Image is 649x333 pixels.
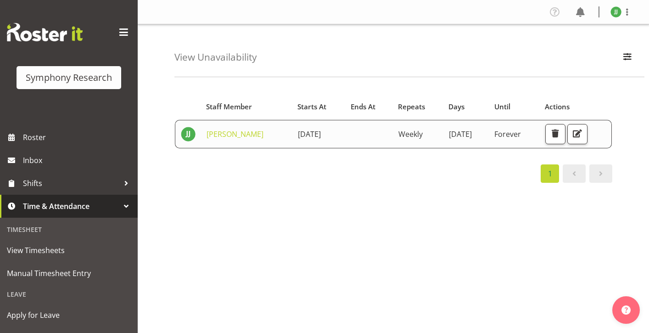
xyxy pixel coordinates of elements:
[298,129,321,139] span: [DATE]
[2,220,135,239] div: Timesheet
[545,102,570,112] span: Actions
[23,199,119,213] span: Time & Attendance
[23,176,119,190] span: Shifts
[449,129,472,139] span: [DATE]
[26,71,112,85] div: Symphony Research
[207,129,263,139] a: [PERSON_NAME]
[23,153,133,167] span: Inbox
[398,102,425,112] span: Repeats
[448,102,464,112] span: Days
[206,102,252,112] span: Staff Member
[7,308,131,322] span: Apply for Leave
[7,23,83,41] img: Rosterit website logo
[2,304,135,327] a: Apply for Leave
[567,124,587,144] button: Edit Unavailability
[174,52,257,62] h4: View Unavailability
[545,124,565,144] button: Delete Unavailability
[7,243,131,257] span: View Timesheets
[7,266,131,280] span: Manual Timesheet Entry
[398,129,423,139] span: Weekly
[494,129,521,139] span: Forever
[23,130,133,144] span: Roster
[297,102,326,112] span: Starts At
[2,239,135,262] a: View Timesheets
[181,127,196,141] img: joshua-joel11891.jpg
[610,6,621,17] img: joshua-joel11891.jpg
[2,285,135,304] div: Leave
[351,102,375,112] span: Ends At
[618,47,637,68] button: Filter Employees
[2,262,135,285] a: Manual Timesheet Entry
[621,305,631,315] img: help-xxl-2.png
[494,102,510,112] span: Until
